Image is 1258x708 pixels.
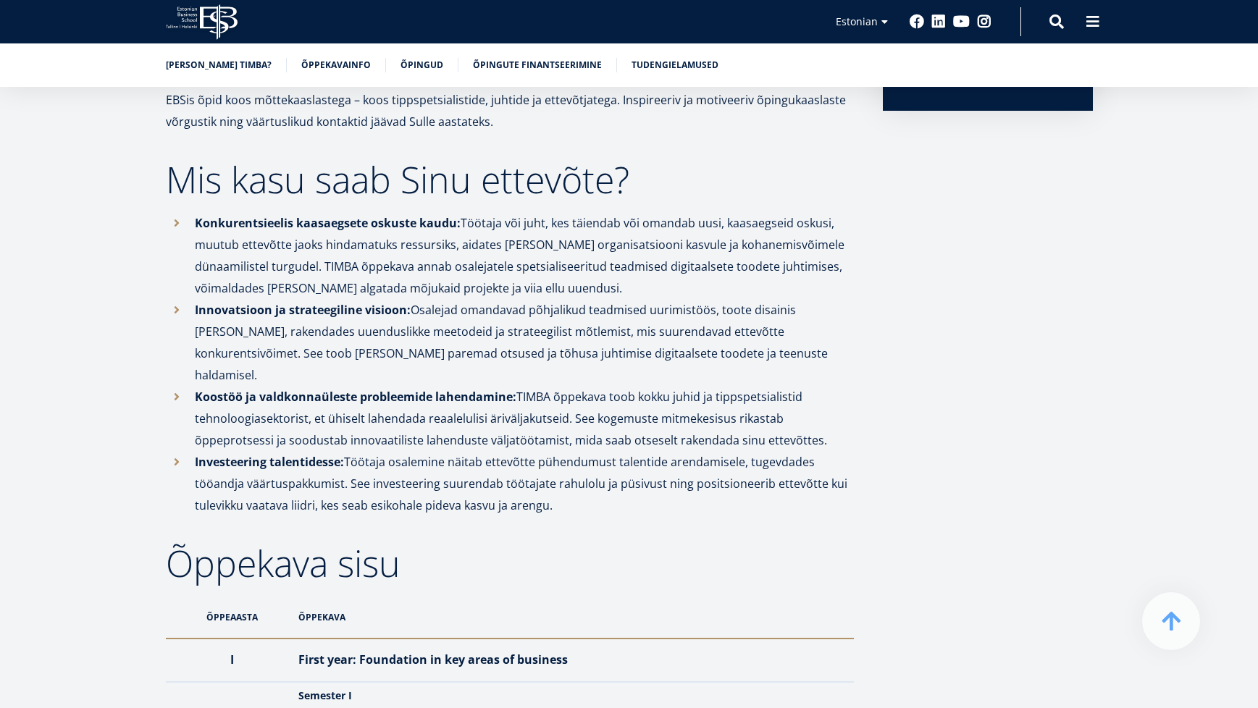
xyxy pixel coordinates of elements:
[166,386,854,451] li: TIMBA õppekava toob kokku juhid ja tippspetsialistid tehnoloogiasektorist, et ühiselt lahendada r...
[195,302,411,318] strong: Innovatsioon ja strateegiline visioon:
[344,1,410,14] span: Perekonnanimi
[166,639,292,682] th: I
[166,89,854,132] p: EBSis õpid koos mõttekaaslastega – koos tippspetsialistide, juhtide ja ettevõtjatega. Inspireeriv...
[166,161,854,198] h2: Mis kasu saab Sinu ettevõte?
[17,161,95,174] span: Kaheaastane MBA
[401,58,443,72] a: Õpingud
[301,58,371,72] a: Õppekavainfo
[166,212,854,299] li: Töötaja või juht, kes täiendab või omandab uusi, kaasaegseid oskusi, muutub ettevõtte jaoks hinda...
[4,143,13,152] input: Üheaastane eestikeelne MBA
[166,58,272,72] a: [PERSON_NAME] TIMBA?
[473,58,602,72] a: Õpingute finantseerimine
[4,161,13,171] input: Kaheaastane MBA
[195,215,461,231] strong: Konkurentsieelis kaasaegsete oskuste kaudu:
[298,688,352,702] strong: Semester I
[195,454,344,470] strong: Investeering talentidesse:
[953,14,970,29] a: Youtube
[17,180,213,193] span: Tehnoloogia ja innovatsiooni juhtimine (MBA)
[291,596,770,639] th: Õppekava
[166,299,854,386] li: Osalejad omandavad põhjalikud teadmised uurimistöös, toote disainis [PERSON_NAME], rakendades uue...
[195,389,516,405] strong: Koostöö ja valdkonnaüleste probleemide lahendamine:
[17,142,141,155] span: Üheaastane eestikeelne MBA
[4,180,13,190] input: Tehnoloogia ja innovatsiooni juhtimine (MBA)
[291,639,770,682] th: First year: Foundation in key areas of business
[931,14,946,29] a: Linkedin
[910,14,924,29] a: Facebook
[166,545,854,581] h2: Õppekava sisu
[977,14,991,29] a: Instagram
[166,596,292,639] th: Õppeaasta
[632,58,718,72] a: Tudengielamused
[166,451,854,516] li: Töötaja osalemine näitab ettevõtte pühendumust talentide arendamisele, tugevdades tööandja väärtu...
